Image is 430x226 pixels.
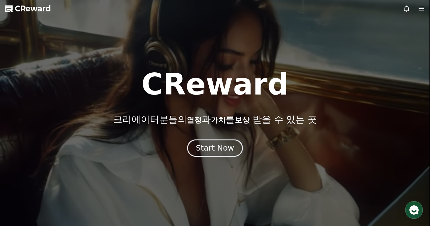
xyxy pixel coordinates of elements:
[211,116,226,124] span: 가치
[196,143,234,153] div: Start Now
[15,4,51,14] span: CReward
[187,116,202,124] span: 열정
[95,184,102,189] span: 설정
[2,175,41,190] a: 홈
[5,4,51,14] a: CReward
[187,139,243,157] button: Start Now
[235,116,250,124] span: 보상
[19,184,23,189] span: 홈
[188,146,242,152] a: Start Now
[41,175,79,190] a: 대화
[79,175,118,190] a: 설정
[141,70,289,99] h1: CReward
[113,114,317,125] p: 크리에이터분들의 과 를 받을 수 있는 곳
[56,184,64,189] span: 대화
